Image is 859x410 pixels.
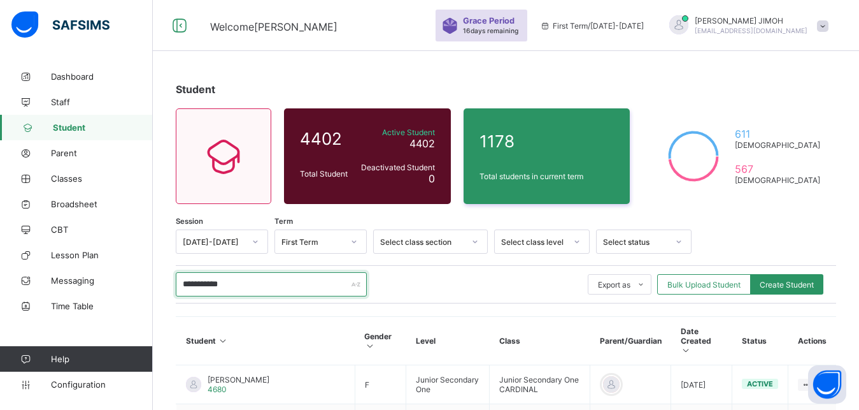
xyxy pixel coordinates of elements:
[463,27,518,34] span: 16 days remaining
[735,140,820,150] span: [DEMOGRAPHIC_DATA]
[409,137,435,150] span: 4402
[364,341,375,351] i: Sort in Ascending Order
[51,71,153,82] span: Dashboard
[695,16,807,26] span: [PERSON_NAME] JIMOH
[501,237,566,247] div: Select class level
[355,365,406,404] td: F
[51,97,153,107] span: Staff
[281,237,343,247] div: First Term
[406,365,490,404] td: Junior Secondary One
[760,280,814,289] span: Create Student
[51,354,152,364] span: Help
[53,122,153,133] span: Student
[208,375,269,384] span: [PERSON_NAME]
[429,172,435,185] span: 0
[11,11,110,38] img: safsims
[671,365,732,404] td: [DATE]
[359,128,435,137] span: Active Student
[51,148,153,158] span: Parent
[671,317,732,365] th: Date Created
[380,237,464,247] div: Select class section
[463,16,515,26] span: Grace Period
[51,199,153,209] span: Broadsheet
[788,317,836,365] th: Actions
[406,317,490,365] th: Level
[210,20,337,33] span: Welcome [PERSON_NAME]
[51,224,153,235] span: CBT
[208,384,227,394] span: 4680
[51,301,153,311] span: Time Table
[732,317,788,365] th: Status
[355,317,406,365] th: Gender
[51,250,153,260] span: Lesson Plan
[490,365,590,404] td: Junior Secondary One CARDINAL
[590,317,671,365] th: Parent/Guardian
[183,237,245,247] div: [DATE]-[DATE]
[808,365,846,404] button: Open asap
[479,131,614,151] span: 1178
[218,336,229,346] i: Sort in Ascending Order
[540,21,644,31] span: session/term information
[51,173,153,184] span: Classes
[735,163,820,175] span: 567
[176,317,355,365] th: Student
[176,217,203,226] span: Session
[442,18,458,34] img: sticker-purple.71386a28dfed39d6af7621340158ba97.svg
[176,83,215,96] span: Student
[657,15,835,36] div: ABDULAKEEMJIMOH
[51,379,152,390] span: Configuration
[735,175,820,185] span: [DEMOGRAPHIC_DATA]
[667,280,741,289] span: Bulk Upload Student
[598,280,630,289] span: Export as
[681,346,692,355] i: Sort in Ascending Order
[603,237,668,247] div: Select status
[695,27,807,34] span: [EMAIL_ADDRESS][DOMAIN_NAME]
[300,129,352,149] span: 4402
[51,275,153,286] span: Messaging
[735,128,820,140] span: 611
[297,166,355,182] div: Total Student
[274,217,293,226] span: Term
[479,172,614,181] span: Total students in current term
[747,379,773,388] span: active
[490,317,590,365] th: Class
[359,163,435,172] span: Deactivated Student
